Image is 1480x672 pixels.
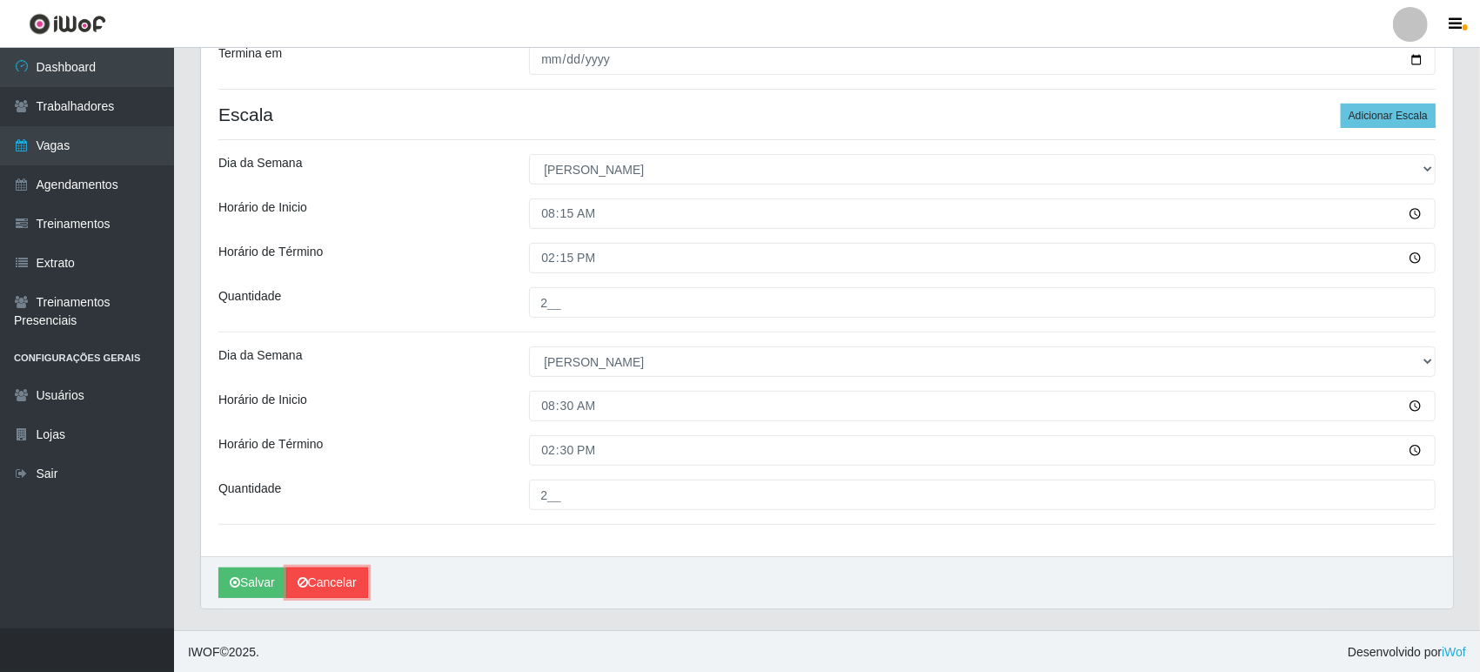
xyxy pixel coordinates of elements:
input: 00:00 [529,435,1436,466]
label: Dia da Semana [218,346,303,365]
a: iWof [1442,645,1466,659]
input: 00:00 [529,198,1436,229]
h4: Escala [218,104,1436,125]
input: 00:00 [529,391,1436,421]
button: Salvar [218,568,286,598]
input: Informe a quantidade... [529,287,1436,318]
input: 00/00/0000 [529,44,1436,75]
label: Quantidade [218,287,281,306]
button: Adicionar Escala [1341,104,1436,128]
input: Informe a quantidade... [529,480,1436,510]
span: © 2025 . [188,643,259,662]
span: IWOF [188,645,220,659]
label: Horário de Inicio [218,198,307,217]
label: Dia da Semana [218,154,303,172]
label: Horário de Término [218,243,323,261]
img: CoreUI Logo [29,13,106,35]
label: Termina em [218,44,282,63]
span: Desenvolvido por [1348,643,1466,662]
label: Horário de Inicio [218,391,307,409]
input: 00:00 [529,243,1436,273]
label: Quantidade [218,480,281,498]
a: Cancelar [286,568,368,598]
label: Horário de Término [218,435,323,454]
